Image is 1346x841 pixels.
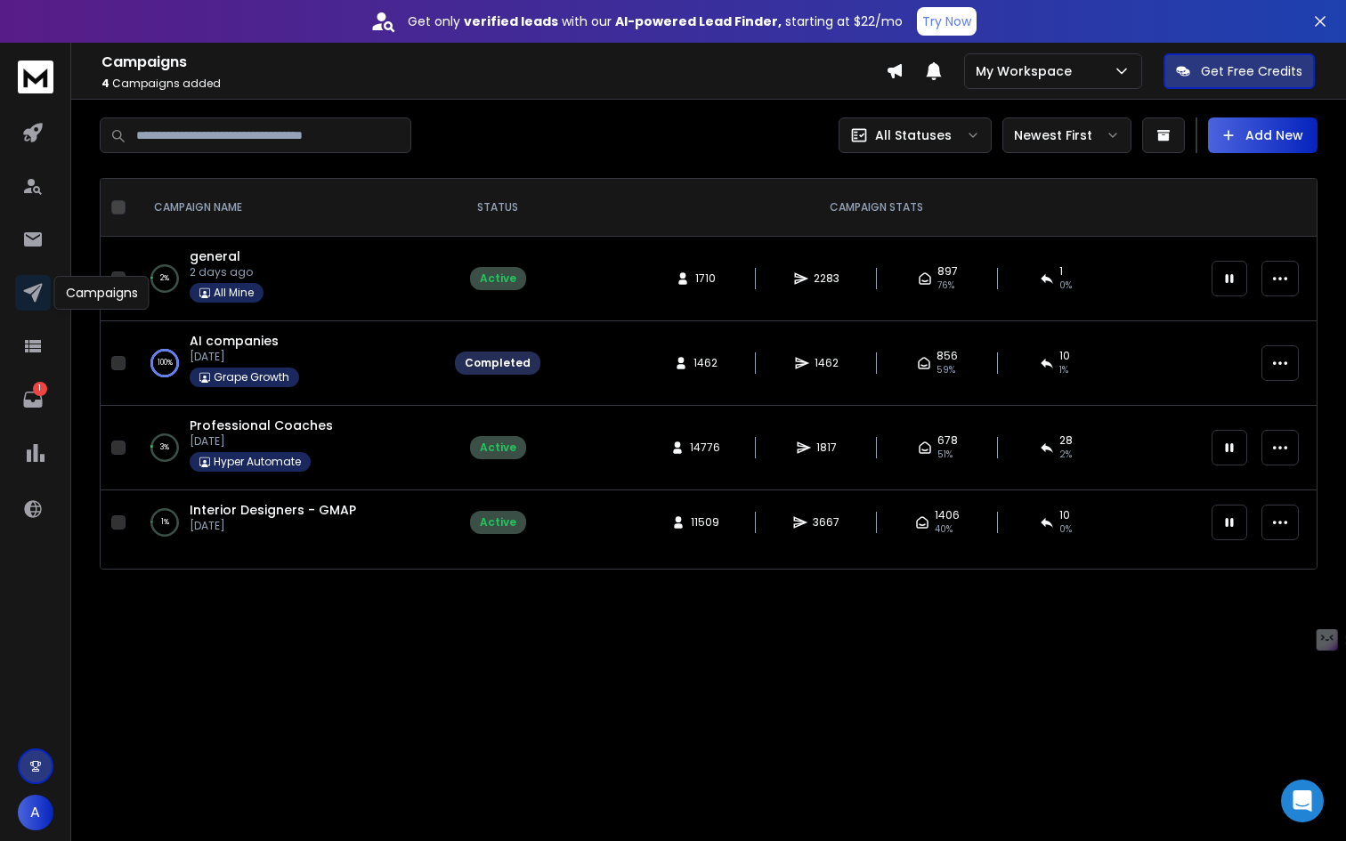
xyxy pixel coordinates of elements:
[1281,780,1324,822] div: Open Intercom Messenger
[214,370,289,384] p: Grape Growth
[190,501,356,519] a: Interior Designers - GMAP
[690,441,720,455] span: 14776
[101,76,109,91] span: 4
[133,237,444,321] td: 2%general2 days agoAll Mine
[937,448,953,462] span: 51 %
[54,276,150,310] div: Campaigns
[875,126,952,144] p: All Statuses
[160,270,169,287] p: 2 %
[937,279,954,293] span: 76 %
[1164,53,1315,89] button: Get Free Credits
[214,455,301,469] p: Hyper Automate
[190,332,279,350] a: AI companies
[190,434,333,449] p: [DATE]
[1059,522,1072,537] span: 0 %
[935,522,953,537] span: 40 %
[937,264,958,279] span: 897
[480,271,516,286] div: Active
[976,62,1079,80] p: My Workspace
[1201,62,1302,80] p: Get Free Credits
[813,515,839,530] span: 3667
[480,515,516,530] div: Active
[691,515,719,530] span: 11509
[1059,448,1072,462] span: 2 %
[917,7,977,36] button: Try Now
[1002,117,1131,153] button: Newest First
[133,321,444,406] td: 100%AI companies[DATE]Grape Growth
[190,265,264,279] p: 2 days ago
[693,356,718,370] span: 1462
[161,513,169,531] p: 1 %
[101,52,886,73] h1: Campaigns
[551,179,1201,237] th: CAMPAIGN STATS
[158,354,173,372] p: 100 %
[18,795,53,830] button: A
[1059,264,1063,279] span: 1
[937,349,958,363] span: 856
[937,433,958,448] span: 678
[695,271,716,286] span: 1710
[133,490,444,555] td: 1%Interior Designers - GMAP[DATE]
[133,179,444,237] th: CAMPAIGN NAME
[814,271,839,286] span: 2283
[214,286,254,300] p: All Mine
[190,247,240,265] a: general
[1208,117,1318,153] button: Add New
[190,416,333,434] a: Professional Coaches
[444,179,551,237] th: STATUS
[480,441,516,455] div: Active
[15,382,51,417] a: 1
[465,356,531,370] div: Completed
[190,350,299,364] p: [DATE]
[615,12,782,30] strong: AI-powered Lead Finder,
[18,61,53,93] img: logo
[408,12,903,30] p: Get only with our starting at $22/mo
[1059,508,1070,522] span: 10
[33,382,47,396] p: 1
[464,12,558,30] strong: verified leads
[816,441,837,455] span: 1817
[937,363,955,377] span: 59 %
[101,77,886,91] p: Campaigns added
[160,439,169,457] p: 3 %
[133,406,444,490] td: 3%Professional Coaches[DATE]Hyper Automate
[1059,433,1073,448] span: 28
[922,12,971,30] p: Try Now
[1059,349,1070,363] span: 10
[1059,363,1068,377] span: 1 %
[190,519,356,533] p: [DATE]
[1059,279,1072,293] span: 0 %
[935,508,960,522] span: 1406
[815,356,839,370] span: 1462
